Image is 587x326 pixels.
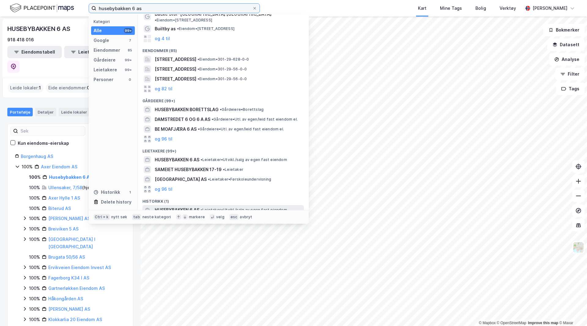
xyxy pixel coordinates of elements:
[155,106,219,113] span: HUSEBYBAKKEN BORETTSLAG
[155,35,170,42] button: og 4 til
[48,195,80,200] a: Axer Hylle 1 AS
[29,274,40,282] div: 100%
[497,321,526,325] a: OpenStreetMap
[124,28,132,33] div: 99+
[212,117,213,122] span: •
[155,116,210,123] span: DAMSTREDET 6 OG 6 A AS
[138,194,309,205] div: Historikk (1)
[229,214,239,220] div: esc
[101,198,131,206] div: Delete history
[48,254,85,260] a: Brugata 50/56 AS
[21,154,53,159] a: Borgenhaug AS
[124,67,132,72] div: 99+
[41,164,77,169] a: Axer Eiendom AS
[198,67,247,72] span: Eiendom • 301-29-56-0-0
[48,265,111,270] a: Ervikveien Eiendom Invest AS
[138,94,309,105] div: Gårdeiere (99+)
[240,215,252,219] div: avbryt
[127,77,132,82] div: 0
[155,56,196,63] span: [STREET_ADDRESS]
[7,108,33,116] div: Portefølje
[142,215,171,219] div: neste kategori
[94,47,120,54] div: Eiendommer
[88,109,94,115] div: 1
[29,295,40,302] div: 100%
[155,156,199,163] span: HUSEBYBAKKEN 6 AS
[96,4,252,13] input: Søk på adresse, matrikkel, gårdeiere, leietakere eller personer
[479,321,496,325] a: Mapbox
[223,167,243,172] span: Leietaker
[29,205,40,212] div: 100%
[155,85,172,92] button: og 82 til
[155,206,199,214] span: HUSEBYBAKKEN 6 AS
[127,190,132,195] div: 1
[556,297,587,326] div: Kontrollprogram for chat
[198,67,199,71] span: •
[212,117,298,122] span: Gårdeiere • Utl. av egen/leid fast eiendom el.
[29,253,40,261] div: 100%
[87,84,90,92] span: 0
[64,46,119,58] button: Leietakertabell
[533,5,567,12] div: [PERSON_NAME]
[29,285,40,292] div: 100%
[223,167,225,172] span: •
[155,66,196,73] span: [STREET_ADDRESS]
[22,163,33,170] div: 100%
[35,108,56,116] div: Detaljer
[556,83,585,95] button: Tags
[59,108,97,116] div: Leide lokaler
[201,157,202,162] span: •
[29,264,40,271] div: 100%
[573,242,584,253] img: Z
[198,57,249,62] span: Eiendom • 301-29-628-0-0
[18,126,85,136] input: Søk
[555,68,585,80] button: Filter
[201,157,287,162] span: Leietaker • Utvikl./salg av egen fast eiendom
[29,194,40,202] div: 100%
[138,144,309,155] div: Leietakere (99+)
[155,18,157,22] span: •
[29,305,40,313] div: 100%
[155,166,222,173] span: SAMEIET HUSEBYBAKKEN 17-19
[208,177,210,182] span: •
[48,275,89,280] a: Fagerborg K34 I AS
[155,75,196,83] span: [STREET_ADDRESS]
[94,189,120,196] div: Historikk
[155,135,172,143] button: og 96 til
[29,184,40,191] div: 100%
[10,3,74,13] img: logo.f888ab2527a4732fd821a326f86c7f29.svg
[155,185,172,193] button: og 96 til
[418,5,426,12] div: Kart
[220,107,264,112] span: Gårdeiere • Borettslag
[124,58,132,62] div: 99+
[189,215,205,219] div: markere
[29,236,40,243] div: 100%
[500,5,516,12] div: Verktøy
[138,43,309,54] div: Eiendommer (85)
[556,297,587,326] iframe: Chat Widget
[7,24,72,34] div: HUSEBYBAKKEN 6 AS
[155,176,207,183] span: [GEOGRAPHIC_DATA] AS
[94,76,113,83] div: Personer
[528,321,558,325] a: Improve this map
[48,237,95,249] a: [GEOGRAPHIC_DATA] I [GEOGRAPHIC_DATA]
[48,184,118,191] div: ( hjemmelshaver )
[549,53,585,66] button: Analyse
[94,66,117,73] div: Leietakere
[127,38,132,43] div: 7
[198,57,199,62] span: •
[8,83,43,93] div: Leide lokaler :
[440,5,462,12] div: Mine Tags
[201,208,287,212] span: Leietaker • Utvikl./salg av egen fast eiendom
[132,214,141,220] div: tab
[29,316,40,323] div: 100%
[48,317,102,322] a: Klokkarlia 20 Eiendom AS
[29,225,40,233] div: 100%
[94,37,109,44] div: Google
[48,306,90,312] a: [PERSON_NAME] AS
[48,206,71,211] a: Biterud AS
[48,286,105,291] a: Gartnerløkken Eiendom AS
[29,215,40,222] div: 100%
[94,56,116,64] div: Gårdeiere
[94,214,110,220] div: Ctrl + k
